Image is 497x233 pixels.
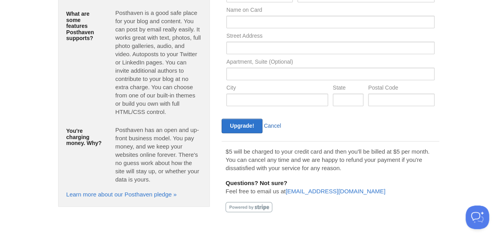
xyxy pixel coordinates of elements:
a: Cancel [264,123,281,129]
a: [EMAIL_ADDRESS][DOMAIN_NAME] [286,188,385,194]
h5: You're charging money. Why? [66,128,104,146]
input: Upgrade! [222,119,262,133]
label: Postal Code [368,85,434,92]
iframe: Help Scout Beacon - Open [466,205,489,229]
label: Apartment, Suite (Optional) [226,59,434,66]
p: Posthaven has an open and up-front business model. You pay money, and we keep your websites onlin... [115,126,202,183]
p: Posthaven is a good safe place for your blog and content. You can post by email really easily. It... [115,9,202,116]
label: State [333,85,363,92]
label: Name on Card [226,7,434,15]
b: Questions? Not sure? [226,180,287,186]
a: Learn more about our Posthaven pledge » [66,191,177,198]
h5: What are some features Posthaven supports? [66,11,104,41]
p: $5 will be charged to your credit card and then you'll be billed at $5 per month. You can cancel ... [226,147,435,172]
label: City [226,85,328,92]
label: Street Address [226,33,434,40]
p: Feel free to email us at [226,179,435,195]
